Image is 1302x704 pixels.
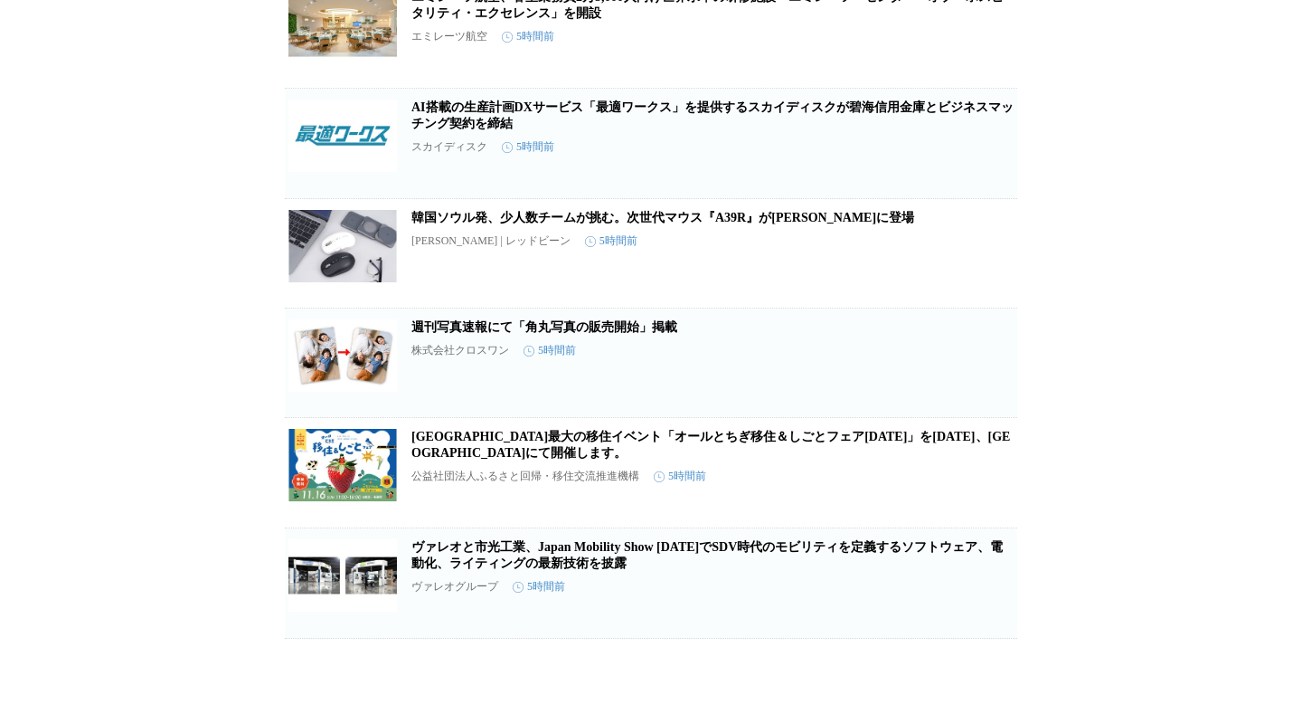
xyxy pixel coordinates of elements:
p: エミレーツ航空 [411,29,487,44]
img: AI搭載の生産計画DXサービス「最適ワークス」を提供するスカイディスクが碧海信用金庫とビジネスマッチング契約を締結 [288,100,397,172]
img: 栃木県最大の移住イベント「オールとちぎ移住＆しごとフェア2025」を11月16日、有楽町にて開催します。 [288,429,397,501]
p: 株式会社クロスワン [411,343,509,358]
img: ヴァレオと市光工業、Japan Mobility Show 2025でSDV時代のモビリティを定義するソフトウェア、電動化、ライティングの最新技術を披露 [288,539,397,612]
time: 5時間前 [502,29,554,44]
time: 5時間前 [513,579,565,595]
img: 韓国ソウル発、少人数チームが挑む。次世代マウス『A39R』がMakuakeに登場 [288,210,397,282]
a: ヴァレオと市光工業、Japan Mobility Show [DATE]でSDV時代のモビリティを定義するソフトウェア、電動化、ライティングの最新技術を披露 [411,540,1003,570]
img: 週刊写真速報にて「角丸写真の販売開始」掲載 [288,319,397,392]
p: ヴァレオグループ [411,579,498,595]
p: スカイディスク [411,139,487,155]
time: 5時間前 [524,343,576,358]
a: 韓国ソウル発、少人数チームが挑む。次世代マウス『A39R』が[PERSON_NAME]に登場 [411,211,914,224]
a: 週刊写真速報にて「角丸写真の販売開始」掲載 [411,320,677,334]
time: 5時間前 [585,233,637,249]
time: 5時間前 [502,139,554,155]
p: [PERSON_NAME] | レッドビーン [411,233,571,249]
a: [GEOGRAPHIC_DATA]最大の移住イベント「オールとちぎ移住＆しごとフェア[DATE]」を[DATE]、[GEOGRAPHIC_DATA]にて開催します。 [411,430,1010,460]
a: AI搭載の生産計画DXサービス「最適ワークス」を提供するスカイディスクが碧海信用金庫とビジネスマッチング契約を締結 [411,100,1014,130]
time: 5時間前 [654,469,706,484]
p: 公益社団法人ふるさと回帰・移住交流推進機構 [411,469,639,484]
